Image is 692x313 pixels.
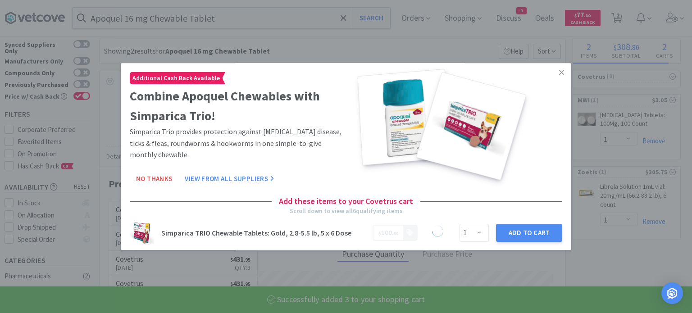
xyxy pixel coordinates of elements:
[272,195,420,208] h4: Add these items to your Covetrus cart
[130,73,222,84] span: Additional Cash Back Available
[290,206,403,216] div: Scroll down to view all 6 qualifying items
[661,282,683,304] div: Open Intercom Messenger
[378,228,398,237] span: .
[130,249,154,273] img: 38df40982a3c4d2f8ae19836f759c710.png
[378,231,381,236] span: $
[130,86,342,127] h2: Combine Apoquel Chewables with Simparica Trio!
[130,221,154,245] img: 153786e2b72e4582b937c322a9cf453e.png
[381,228,392,237] span: 100
[130,170,178,188] button: No Thanks
[161,229,367,236] h3: Simparica TRIO Chewable Tablets: Gold, 2.8-5.5 lb, 5 x 6 Dose
[178,170,280,188] button: View From All Suppliers
[394,231,398,236] span: 00
[496,224,562,242] button: Add to Cart
[130,126,342,161] p: Simparica Trio provides protection against [MEDICAL_DATA] disease, ticks & fleas, roundworms & ho...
